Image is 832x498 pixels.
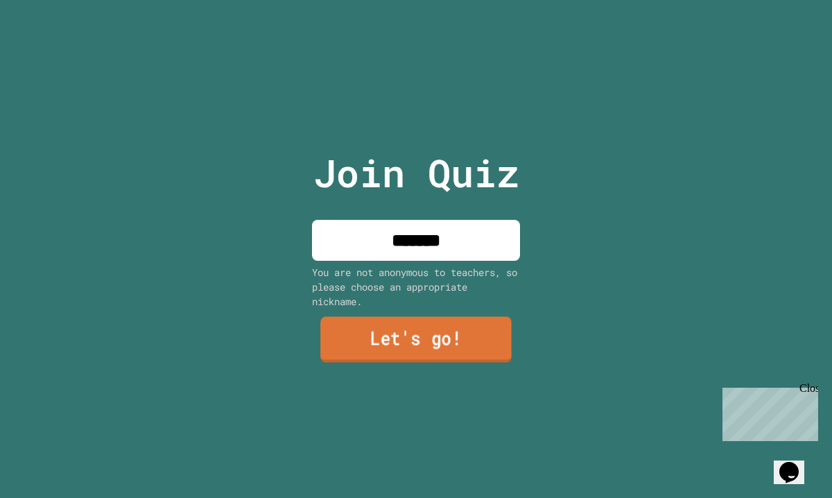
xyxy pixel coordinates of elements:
a: Let's go! [320,316,512,362]
iframe: chat widget [774,443,818,484]
div: You are not anonymous to teachers, so please choose an appropriate nickname. [312,265,520,309]
div: Chat with us now!Close [6,6,96,88]
iframe: chat widget [717,382,818,441]
p: Join Quiz [313,144,519,202]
